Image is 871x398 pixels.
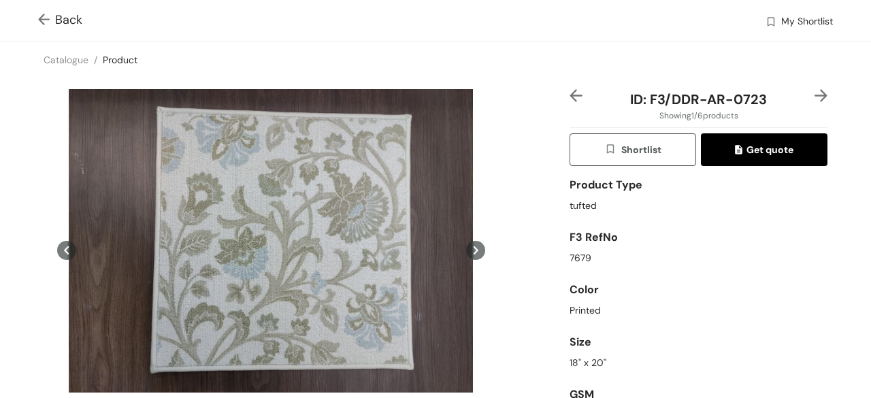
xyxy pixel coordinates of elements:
img: Go back [38,14,55,28]
div: Printed [570,303,827,318]
span: Get quote [735,142,793,157]
button: quoteGet quote [701,133,827,166]
span: ID: F3/DDR-AR-0723 [630,90,767,108]
div: F3 RefNo [570,224,827,251]
img: wishlist [604,143,621,158]
div: tufted [570,199,827,213]
span: Back [38,11,82,29]
span: Showing 1 / 6 products [659,110,738,122]
img: quote [735,145,746,157]
div: Size [570,329,827,356]
img: right [815,89,827,102]
div: Product Type [570,171,827,199]
button: wishlistShortlist [570,133,696,166]
div: 18" x 20" [570,356,827,370]
img: left [570,89,582,102]
span: My Shortlist [781,14,833,31]
div: 7679 [570,251,827,265]
span: Shortlist [604,142,661,158]
img: wishlist [765,16,777,30]
a: Catalogue [44,54,88,66]
a: Product [103,54,137,66]
div: Color [570,276,827,303]
span: / [94,54,97,66]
